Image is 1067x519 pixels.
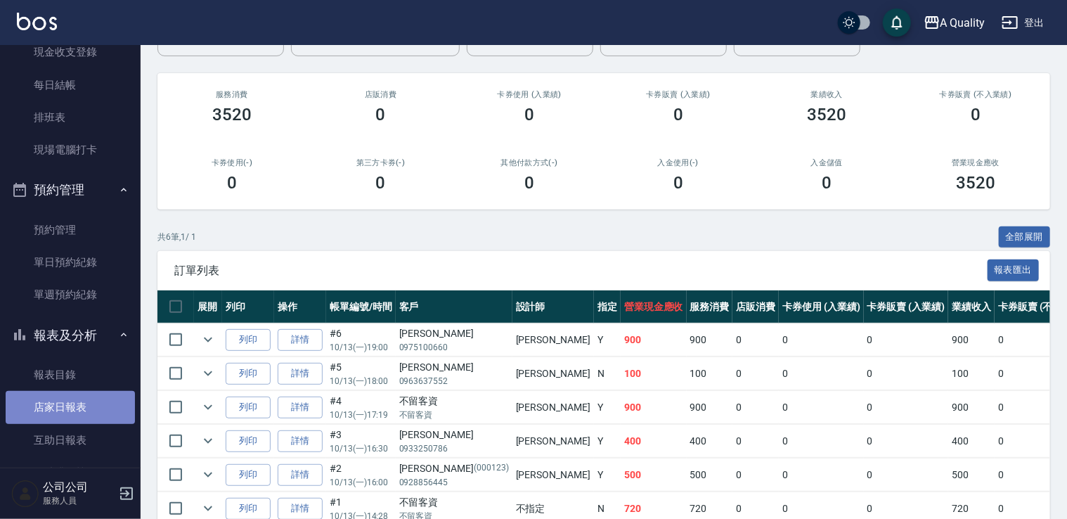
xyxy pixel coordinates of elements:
[6,278,135,311] a: 單週預約紀錄
[948,323,995,357] td: 900
[6,172,135,208] button: 預約管理
[278,464,323,486] a: 詳情
[226,363,271,385] button: 列印
[864,459,949,492] td: 0
[278,329,323,351] a: 詳情
[399,442,509,455] p: 0933250786
[226,329,271,351] button: 列印
[673,105,683,124] h3: 0
[326,290,396,323] th: 帳單編號/時間
[198,329,219,350] button: expand row
[918,90,1033,99] h2: 卡券販賣 (不入業績)
[732,425,779,458] td: 0
[399,375,509,387] p: 0963637552
[17,13,57,30] img: Logo
[621,459,687,492] td: 500
[6,424,135,456] a: 互助日報表
[396,290,512,323] th: 客戶
[594,357,621,390] td: N
[474,461,509,476] p: (000123)
[472,90,587,99] h2: 卡券使用 (入業績)
[174,158,290,167] h2: 卡券使用(-)
[948,391,995,424] td: 900
[330,375,392,387] p: 10/13 (一) 18:00
[6,391,135,423] a: 店家日報表
[274,290,326,323] th: 操作
[621,90,736,99] h2: 卡券販賣 (入業績)
[864,323,949,357] td: 0
[174,90,290,99] h3: 服務消費
[687,357,733,390] td: 100
[212,105,252,124] h3: 3520
[326,323,396,357] td: #6
[779,357,864,390] td: 0
[512,290,594,323] th: 設計師
[687,425,733,458] td: 400
[376,173,386,193] h3: 0
[278,363,323,385] a: 詳情
[6,246,135,278] a: 單日預約紀錄
[11,480,39,508] img: Person
[43,480,115,494] h5: 公司公司
[512,391,594,424] td: [PERSON_NAME]
[399,394,509,409] div: 不留客資
[779,459,864,492] td: 0
[226,464,271,486] button: 列印
[198,363,219,384] button: expand row
[198,397,219,418] button: expand row
[687,290,733,323] th: 服務消費
[399,428,509,442] div: [PERSON_NAME]
[330,476,392,489] p: 10/13 (一) 16:00
[621,323,687,357] td: 900
[399,476,509,489] p: 0928856445
[524,173,534,193] h3: 0
[883,8,911,37] button: save
[779,323,864,357] td: 0
[198,464,219,485] button: expand row
[732,323,779,357] td: 0
[940,14,985,32] div: A Quality
[6,317,135,354] button: 報表及分析
[326,459,396,492] td: #2
[524,105,534,124] h3: 0
[326,357,396,390] td: #5
[621,357,687,390] td: 100
[594,323,621,357] td: Y
[278,430,323,452] a: 詳情
[594,391,621,424] td: Y
[687,459,733,492] td: 500
[6,134,135,166] a: 現場電腦打卡
[472,158,587,167] h2: 其他付款方式(-)
[732,357,779,390] td: 0
[988,259,1040,281] button: 報表匯出
[808,105,847,124] h3: 3520
[227,173,237,193] h3: 0
[6,101,135,134] a: 排班表
[6,456,135,489] a: 互助排行榜
[864,357,949,390] td: 0
[948,459,995,492] td: 500
[512,357,594,390] td: [PERSON_NAME]
[330,341,392,354] p: 10/13 (一) 19:00
[779,391,864,424] td: 0
[6,214,135,246] a: 預約管理
[399,341,509,354] p: 0975100660
[198,498,219,519] button: expand row
[376,105,386,124] h3: 0
[822,173,832,193] h3: 0
[594,459,621,492] td: Y
[157,231,196,243] p: 共 6 筆, 1 / 1
[6,36,135,68] a: 現金收支登錄
[594,290,621,323] th: 指定
[326,391,396,424] td: #4
[323,90,439,99] h2: 店販消費
[226,397,271,418] button: 列印
[687,391,733,424] td: 900
[779,290,864,323] th: 卡券使用 (入業績)
[399,360,509,375] div: [PERSON_NAME]
[918,158,1033,167] h2: 營業現金應收
[770,158,885,167] h2: 入金儲值
[326,425,396,458] td: #3
[174,264,988,278] span: 訂單列表
[918,8,991,37] button: A Quality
